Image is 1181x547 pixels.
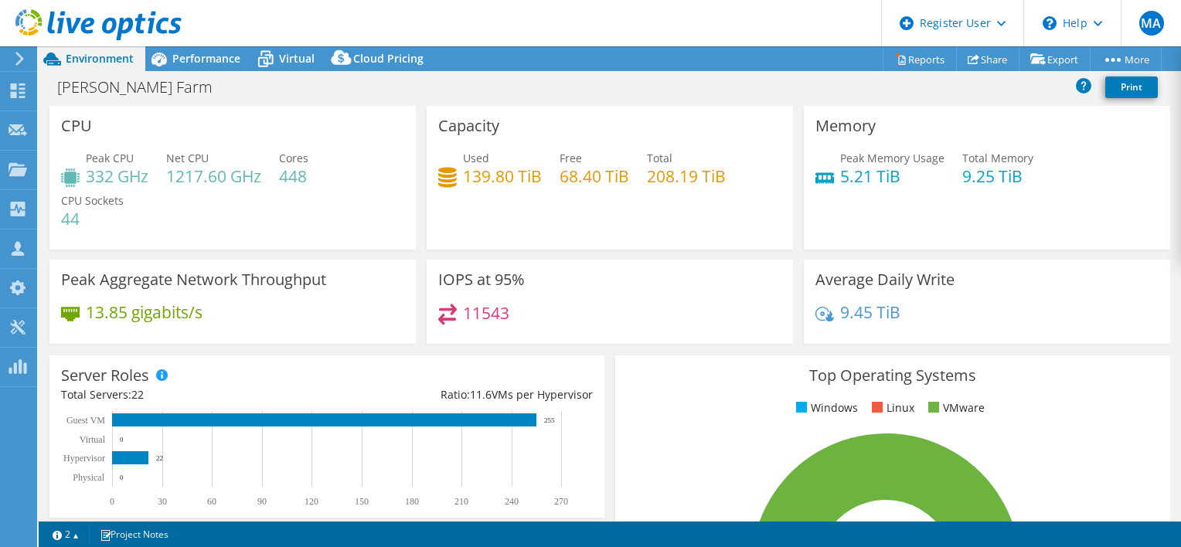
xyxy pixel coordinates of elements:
[327,386,593,403] div: Ratio: VMs per Hypervisor
[470,387,492,402] span: 11.6
[86,151,134,165] span: Peak CPU
[463,151,489,165] span: Used
[560,168,629,185] h4: 68.40 TiB
[463,168,542,185] h4: 139.80 TiB
[840,168,944,185] h4: 5.21 TiB
[405,496,419,507] text: 180
[560,151,582,165] span: Free
[505,496,519,507] text: 240
[554,496,568,507] text: 270
[815,117,876,134] h3: Memory
[73,472,104,483] text: Physical
[257,496,267,507] text: 90
[1105,76,1158,98] a: Print
[66,51,134,66] span: Environment
[883,47,957,71] a: Reports
[1090,47,1162,71] a: More
[454,496,468,507] text: 210
[131,387,144,402] span: 22
[166,151,209,165] span: Net CPU
[647,168,726,185] h4: 208.19 TiB
[962,168,1033,185] h4: 9.25 TiB
[463,304,509,321] h4: 11543
[207,496,216,507] text: 60
[172,51,240,66] span: Performance
[120,474,124,481] text: 0
[120,436,124,443] text: 0
[868,399,914,416] li: Linux
[110,496,114,507] text: 0
[61,271,326,288] h3: Peak Aggregate Network Throughput
[279,168,308,185] h4: 448
[89,525,179,544] a: Project Notes
[61,367,149,384] h3: Server Roles
[627,367,1159,384] h3: Top Operating Systems
[63,453,105,464] text: Hypervisor
[305,496,318,507] text: 120
[1043,16,1057,30] svg: \n
[840,304,900,321] h4: 9.45 TiB
[42,525,90,544] a: 2
[355,496,369,507] text: 150
[61,210,124,227] h4: 44
[279,51,315,66] span: Virtual
[86,168,148,185] h4: 332 GHz
[1139,11,1164,36] span: MA
[544,416,555,424] text: 255
[158,496,167,507] text: 30
[80,434,106,445] text: Virtual
[438,117,499,134] h3: Capacity
[792,399,858,416] li: Windows
[61,386,327,403] div: Total Servers:
[647,151,672,165] span: Total
[962,151,1033,165] span: Total Memory
[50,79,237,96] h1: [PERSON_NAME] Farm
[438,271,525,288] h3: IOPS at 95%
[840,151,944,165] span: Peak Memory Usage
[815,271,955,288] h3: Average Daily Write
[66,415,105,426] text: Guest VM
[166,168,261,185] h4: 1217.60 GHz
[86,304,203,321] h4: 13.85 gigabits/s
[61,193,124,208] span: CPU Sockets
[956,47,1019,71] a: Share
[61,117,92,134] h3: CPU
[353,51,424,66] span: Cloud Pricing
[1019,47,1091,71] a: Export
[924,399,985,416] li: VMware
[279,151,308,165] span: Cores
[156,454,163,462] text: 22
